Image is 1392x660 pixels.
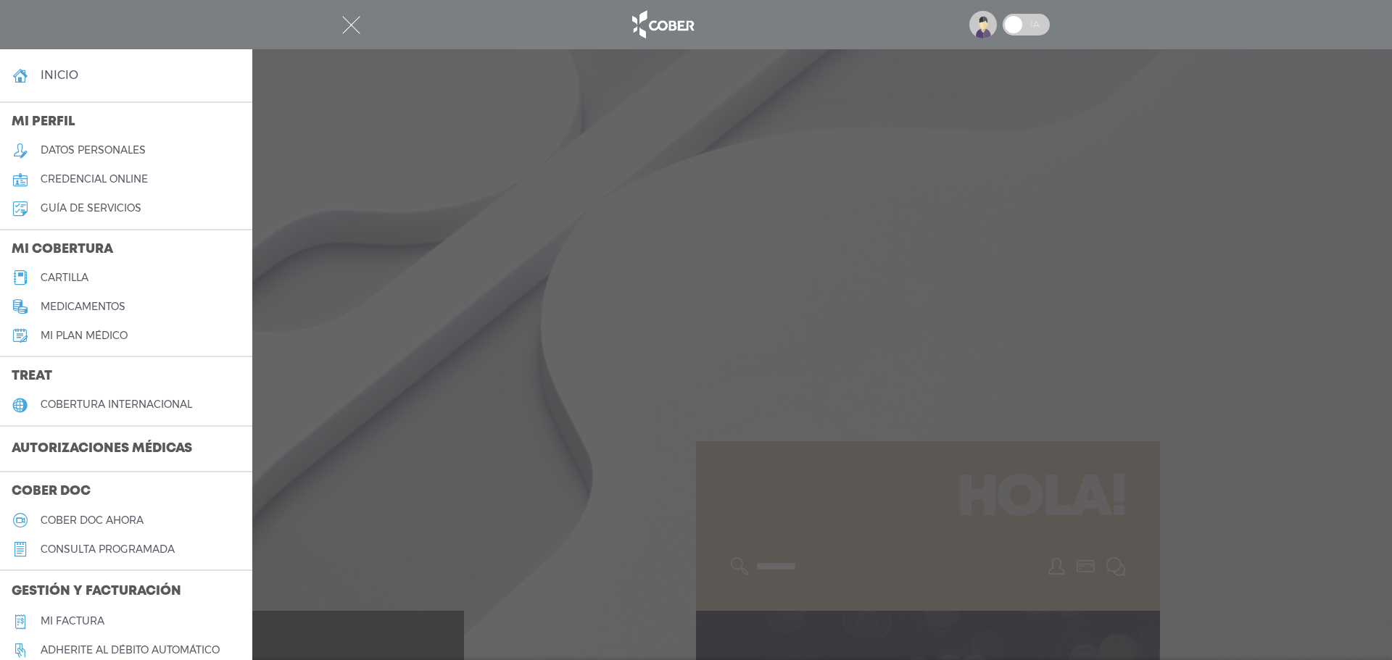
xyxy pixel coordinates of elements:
h5: cartilla [41,272,88,284]
h5: consulta programada [41,543,175,556]
h5: datos personales [41,144,146,156]
h4: inicio [41,68,78,82]
h5: Adherite al débito automático [41,644,220,656]
h5: credencial online [41,173,148,185]
img: Cober_menu-close-white.svg [342,16,360,34]
h5: Cober doc ahora [41,514,144,527]
h5: Mi plan médico [41,330,128,342]
img: profile-placeholder.svg [969,11,997,38]
h5: guía de servicios [41,202,141,214]
h5: Mi factura [41,615,104,627]
h5: medicamentos [41,301,125,313]
img: logo_cober_home-white.png [624,7,700,42]
h5: cobertura internacional [41,398,192,411]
